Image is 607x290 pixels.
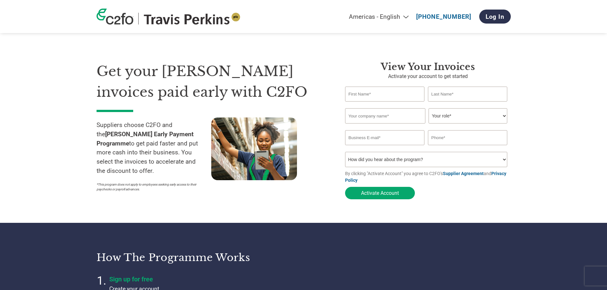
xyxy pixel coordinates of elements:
[479,10,511,24] a: Log In
[428,130,508,145] input: Phone*
[345,124,508,128] div: Invalid company name or company name is too long
[428,87,508,102] input: Last Name*
[345,73,511,80] p: Activate your account to get started
[345,170,511,184] p: By clicking "Activate Account" you agree to C2FO's and
[345,146,425,149] div: Inavlid Email Address
[345,87,425,102] input: First Name*
[211,117,297,180] img: supply chain worker
[416,13,471,20] a: [PHONE_NUMBER]
[345,187,415,199] button: Activate Account
[97,131,194,147] strong: [PERSON_NAME] Early Payment Programme
[345,108,425,124] input: Your company name*
[429,108,507,124] select: Title/Role
[345,171,506,183] a: Privacy Policy
[97,251,296,264] h3: How the programme works
[428,102,508,106] div: Invalid last name or last name is too long
[97,9,134,25] img: c2fo logo
[97,61,326,102] h1: Get your [PERSON_NAME] invoices paid early with C2FO
[345,102,425,106] div: Invalid first name or first name is too long
[345,61,511,73] h3: View your invoices
[143,13,241,25] img: Travis Perkins
[109,275,269,283] h4: Sign up for free
[428,146,508,149] div: Inavlid Phone Number
[97,121,211,176] p: Suppliers choose C2FO and the to get paid faster and put more cash into their business. You selec...
[443,171,484,176] a: Supplier Agreement
[345,130,425,145] input: Invalid Email format
[97,182,205,192] p: *This program does not apply to employees seeking early access to their paychecks or payroll adva...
